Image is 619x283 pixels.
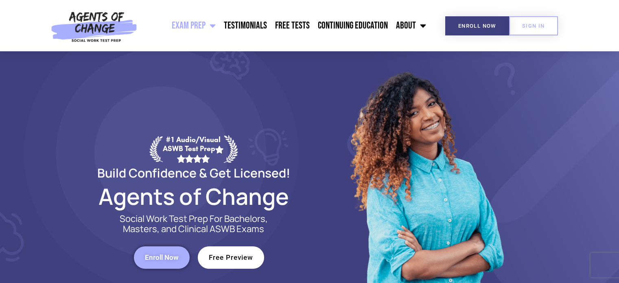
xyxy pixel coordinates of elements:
p: Social Work Test Prep For Bachelors, Masters, and Clinical ASWB Exams [110,214,277,234]
a: Free Preview [198,246,264,269]
div: #1 Audio/Visual ASWB Test Prep [163,135,224,162]
span: Enroll Now [458,23,496,29]
a: SIGN IN [509,16,558,35]
a: Continuing Education [314,15,392,36]
a: Enroll Now [445,16,509,35]
a: Testimonials [220,15,271,36]
span: Free Preview [209,254,253,261]
a: Free Tests [271,15,314,36]
a: Exam Prep [168,15,220,36]
nav: Menu [141,15,430,36]
a: About [392,15,430,36]
h2: Agents of Change [78,187,310,206]
span: Enroll Now [145,254,179,261]
span: SIGN IN [522,23,545,29]
a: Enroll Now [134,246,190,269]
h2: Build Confidence & Get Licensed! [78,167,310,179]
